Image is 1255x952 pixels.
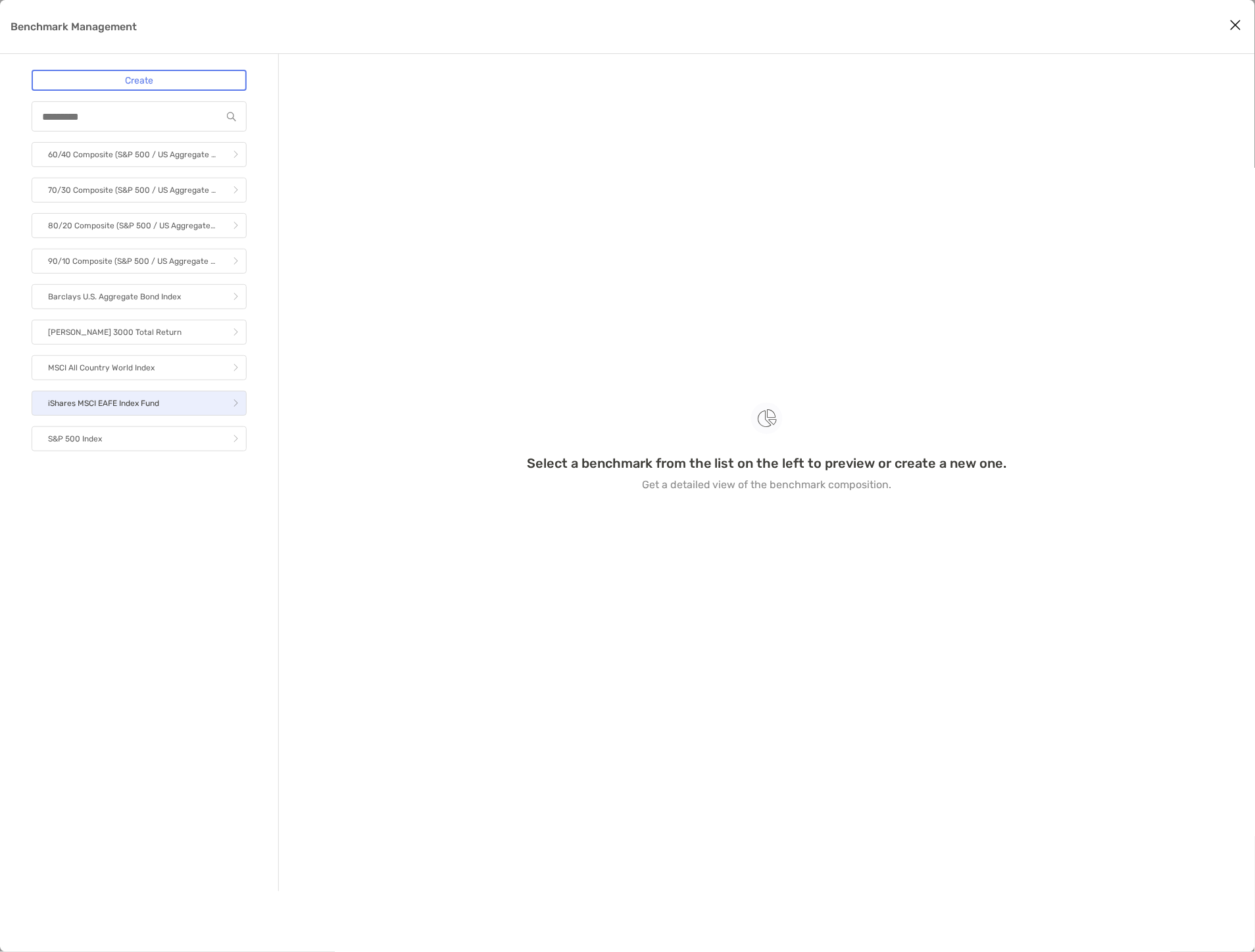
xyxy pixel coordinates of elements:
a: 60/40 Composite (S&P 500 / US Aggregate Bond) [32,142,247,167]
p: MSCI All Country World Index [48,360,155,376]
a: [PERSON_NAME] 3000 Total Return [32,320,247,345]
a: MSCI All Country World Index [32,355,247,380]
a: Barclays U.S. Aggregate Bond Index [32,284,247,309]
h3: Select a benchmark from the list on the left to preview or create a new one. [527,455,1007,471]
p: 80/20 Composite (S&P 500 / US Aggregate Bond) [48,218,216,234]
a: 80/20 Composite (S&P 500 / US Aggregate Bond) [32,213,247,238]
a: 70/30 Composite (S&P 500 / US Aggregate Bond) [32,178,247,203]
p: Get a detailed view of the benchmark composition. [642,476,892,493]
p: iShares MSCI EAFE Index Fund [48,395,159,412]
p: [PERSON_NAME] 3000 Total Return [48,324,182,341]
p: S&P 500 Index [48,431,102,447]
p: Benchmark Management [11,18,137,35]
p: Barclays U.S. Aggregate Bond Index [48,289,181,305]
a: Create [32,70,247,91]
button: Close modal [1226,16,1246,36]
p: 70/30 Composite (S&P 500 / US Aggregate Bond) [48,182,216,199]
p: 60/40 Composite (S&P 500 / US Aggregate Bond) [48,147,216,163]
p: 90/10 Composite (S&P 500 / US Aggregate Bond) [48,253,216,270]
a: S&P 500 Index [32,426,247,451]
img: input icon [227,112,236,122]
a: iShares MSCI EAFE Index Fund [32,391,247,416]
a: 90/10 Composite (S&P 500 / US Aggregate Bond) [32,249,247,274]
